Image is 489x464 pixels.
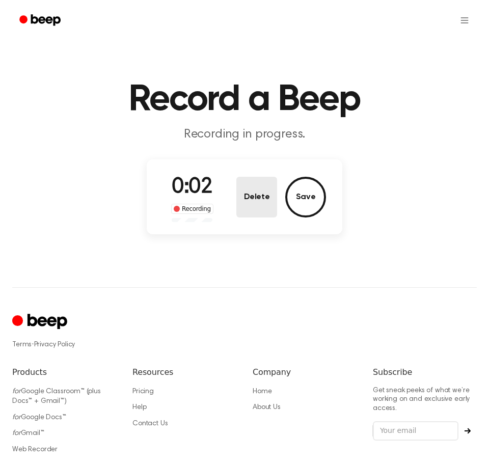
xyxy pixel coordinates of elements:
[253,366,357,378] h6: Company
[458,428,477,434] button: Subscribe
[172,177,212,198] span: 0:02
[132,388,154,395] a: Pricing
[12,388,21,395] i: for
[373,387,477,414] p: Get sneak peeks of what we’re working on and exclusive early access.
[236,177,277,217] button: Delete Audio Record
[12,430,21,437] i: for
[12,312,70,332] a: Cruip
[373,421,458,441] input: Your email
[452,8,477,33] button: Open menu
[49,126,440,143] p: Recording in progress.
[253,388,271,395] a: Home
[12,446,58,453] a: Web Recorder
[12,81,477,118] h1: Record a Beep
[12,340,477,350] div: ·
[285,177,326,217] button: Save Audio Record
[34,341,75,348] a: Privacy Policy
[132,366,236,378] h6: Resources
[12,388,101,405] a: forGoogle Classroom™ (plus Docs™ + Gmail™)
[12,11,70,31] a: Beep
[253,404,281,411] a: About Us
[132,404,146,411] a: Help
[12,414,66,421] a: forGoogle Docs™
[12,341,32,348] a: Terms
[132,420,168,427] a: Contact Us
[171,204,213,214] div: Recording
[12,414,21,421] i: for
[12,430,44,437] a: forGmail™
[12,366,116,378] h6: Products
[373,366,477,378] h6: Subscribe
